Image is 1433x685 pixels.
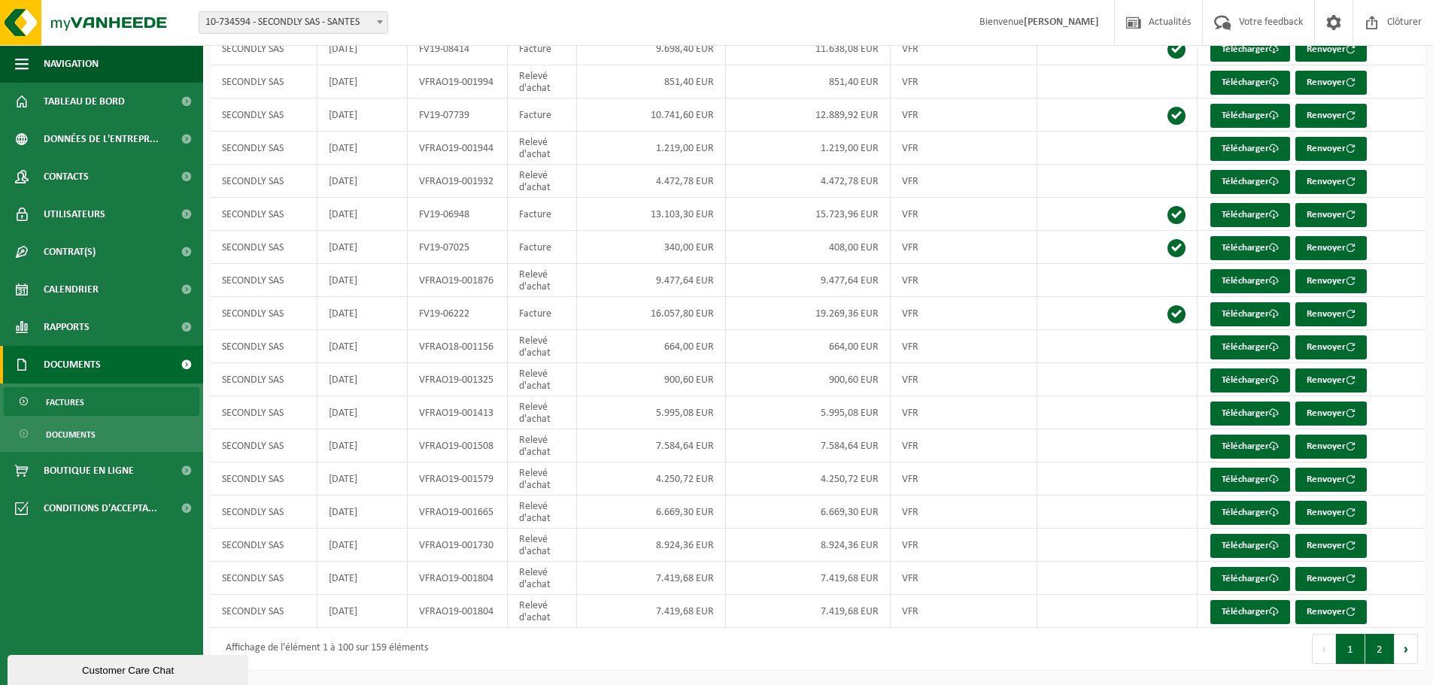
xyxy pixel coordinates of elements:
[408,429,508,462] td: VFRAO19-001508
[44,490,157,527] span: Conditions d'accepta...
[4,420,199,448] a: Documents
[1210,302,1290,326] a: Télécharger
[317,396,408,429] td: [DATE]
[1210,468,1290,492] a: Télécharger
[1295,38,1367,62] button: Renvoyer
[1210,170,1290,194] a: Télécharger
[508,231,577,264] td: Facture
[44,158,89,195] span: Contacts
[211,32,317,65] td: SECONDLY SAS
[408,264,508,297] td: VFRAO19-001876
[317,99,408,132] td: [DATE]
[726,165,891,198] td: 4.472,78 EUR
[317,330,408,363] td: [DATE]
[508,496,577,529] td: Relevé d'achat
[1210,567,1290,591] a: Télécharger
[726,396,891,429] td: 5.995,08 EUR
[891,396,1037,429] td: VFR
[1295,236,1367,260] button: Renvoyer
[408,529,508,562] td: VFRAO19-001730
[317,65,408,99] td: [DATE]
[1210,236,1290,260] a: Télécharger
[1295,402,1367,426] button: Renvoyer
[577,396,726,429] td: 5.995,08 EUR
[408,65,508,99] td: VFRAO19-001994
[577,198,726,231] td: 13.103,30 EUR
[211,429,317,462] td: SECONDLY SAS
[211,496,317,529] td: SECONDLY SAS
[46,420,96,449] span: Documents
[577,330,726,363] td: 664,00 EUR
[1336,634,1365,664] button: 1
[891,496,1037,529] td: VFR
[891,165,1037,198] td: VFR
[211,330,317,363] td: SECONDLY SAS
[726,595,891,628] td: 7.419,68 EUR
[726,562,891,595] td: 7.419,68 EUR
[577,595,726,628] td: 7.419,68 EUR
[1295,368,1367,393] button: Renvoyer
[44,120,159,158] span: Données de l'entrepr...
[1210,368,1290,393] a: Télécharger
[891,429,1037,462] td: VFR
[1210,335,1290,359] a: Télécharger
[1295,269,1367,293] button: Renvoyer
[1295,71,1367,95] button: Renvoyer
[891,462,1037,496] td: VFR
[1312,634,1336,664] button: Previous
[1295,501,1367,525] button: Renvoyer
[211,264,317,297] td: SECONDLY SAS
[891,65,1037,99] td: VFR
[1295,302,1367,326] button: Renvoyer
[211,363,317,396] td: SECONDLY SAS
[726,65,891,99] td: 851,40 EUR
[577,165,726,198] td: 4.472,78 EUR
[726,32,891,65] td: 11.638,08 EUR
[408,396,508,429] td: VFRAO19-001413
[211,529,317,562] td: SECONDLY SAS
[218,635,428,662] div: Affichage de l'élément 1 à 100 sur 159 éléments
[317,429,408,462] td: [DATE]
[408,595,508,628] td: VFRAO19-001804
[1210,104,1290,128] a: Télécharger
[577,65,726,99] td: 851,40 EUR
[1295,567,1367,591] button: Renvoyer
[1210,600,1290,624] a: Télécharger
[408,231,508,264] td: FV19-07025
[1295,435,1367,459] button: Renvoyer
[46,388,84,417] span: Factures
[1210,71,1290,95] a: Télécharger
[4,387,199,416] a: Factures
[44,233,96,271] span: Contrat(s)
[1210,501,1290,525] a: Télécharger
[508,32,577,65] td: Facture
[891,198,1037,231] td: VFR
[508,65,577,99] td: Relevé d'achat
[891,595,1037,628] td: VFR
[726,529,891,562] td: 8.924,36 EUR
[211,595,317,628] td: SECONDLY SAS
[317,231,408,264] td: [DATE]
[577,562,726,595] td: 7.419,68 EUR
[199,11,388,34] span: 10-734594 - SECONDLY SAS - SANTES
[1395,634,1418,664] button: Next
[1295,600,1367,624] button: Renvoyer
[891,264,1037,297] td: VFR
[408,32,508,65] td: FV19-08414
[726,132,891,165] td: 1.219,00 EUR
[726,198,891,231] td: 15.723,96 EUR
[891,330,1037,363] td: VFR
[508,396,577,429] td: Relevé d'achat
[1295,534,1367,558] button: Renvoyer
[1295,335,1367,359] button: Renvoyer
[891,363,1037,396] td: VFR
[199,12,387,33] span: 10-734594 - SECONDLY SAS - SANTES
[577,264,726,297] td: 9.477,64 EUR
[508,429,577,462] td: Relevé d'achat
[508,198,577,231] td: Facture
[726,264,891,297] td: 9.477,64 EUR
[408,165,508,198] td: VFRAO19-001932
[211,198,317,231] td: SECONDLY SAS
[317,562,408,595] td: [DATE]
